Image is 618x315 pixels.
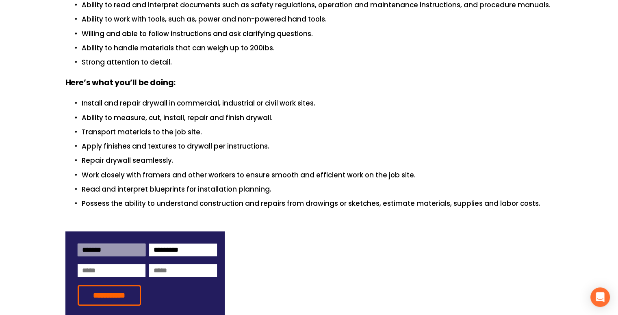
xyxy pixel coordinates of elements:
p: Install and repair drywall in commercial, industrial or civil work sites. [82,98,553,109]
p: Repair drywall seamlessly. [82,155,553,166]
p: Willing and able to follow instructions and ask clarifying questions. [82,28,553,39]
p: Strong attention to detail. [82,57,553,68]
div: Open Intercom Messenger [590,287,610,307]
strong: Here’s what you’ll be doing: [65,77,176,88]
p: Transport materials to the job site. [82,127,553,138]
p: Work closely with framers and other workers to ensure smooth and efficient work on the job site. [82,170,553,181]
p: Possess the ability to understand construction and repairs from drawings or sketches, estimate ma... [82,198,553,209]
p: Apply finishes and textures to drywall per instructions. [82,141,553,152]
p: Ability to measure, cut, install, repair and finish drywall. [82,112,553,123]
p: Read and interpret blueprints for installation planning. [82,184,553,195]
p: Ability to handle materials that can weigh up to 200Ibs. [82,43,553,54]
p: Ability to work with tools, such as, power and non-powered hand tools. [82,14,553,25]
